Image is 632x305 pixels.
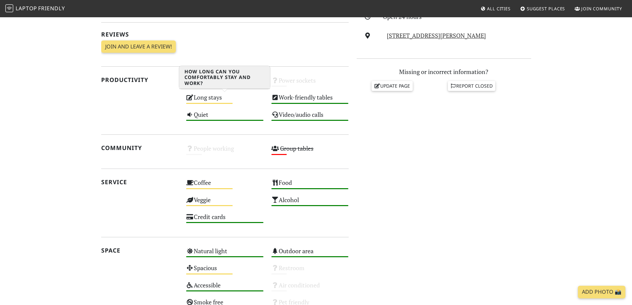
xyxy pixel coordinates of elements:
h2: Community [101,144,178,151]
div: Alcohol [267,194,353,211]
div: Outdoor area [267,246,353,263]
span: Laptop [16,5,37,12]
div: Veggie [182,194,267,211]
a: Report closed [448,81,496,91]
div: Long stays [182,92,267,109]
h3: How long can you comfortably stay and work? [179,66,270,89]
a: Join Community [572,3,625,15]
img: LaptopFriendly [5,4,13,12]
span: Join Community [581,6,622,12]
a: [STREET_ADDRESS][PERSON_NAME] [387,32,486,39]
div: Credit cards [182,211,267,228]
h2: Space [101,247,178,254]
a: Join and leave a review! [101,40,176,53]
a: Add Photo 📸 [578,286,625,298]
s: Group tables [280,144,314,152]
a: Suggest Places [518,3,568,15]
span: All Cities [487,6,511,12]
a: Update page [372,81,413,91]
div: Food [267,177,353,194]
div: Video/audio calls [267,109,353,126]
div: Natural light [182,246,267,263]
h2: Service [101,179,178,186]
div: Power sockets [267,75,353,92]
div: Coffee [182,177,267,194]
span: Suggest Places [527,6,565,12]
div: Accessible [182,280,267,297]
div: Spacious [182,263,267,279]
div: People working [182,143,267,160]
span: Friendly [38,5,65,12]
h2: Reviews [101,31,349,38]
a: All Cities [478,3,513,15]
a: LaptopFriendly LaptopFriendly [5,3,65,15]
div: Restroom [267,263,353,279]
p: Missing or incorrect information? [357,67,531,77]
div: Air conditioned [267,280,353,297]
h2: Productivity [101,76,178,83]
div: Quiet [182,109,267,126]
div: Work-friendly tables [267,92,353,109]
